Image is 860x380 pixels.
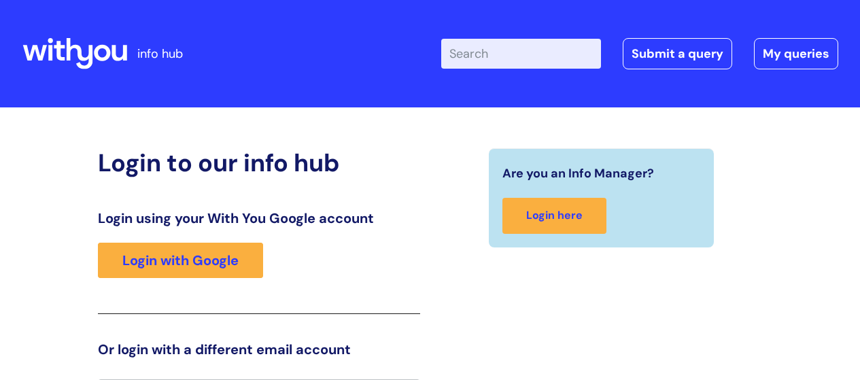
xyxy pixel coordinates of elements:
[137,43,183,65] p: info hub
[98,210,420,226] h3: Login using your With You Google account
[98,243,263,278] a: Login with Google
[754,38,838,69] a: My queries
[502,162,654,184] span: Are you an Info Manager?
[502,198,606,234] a: Login here
[98,341,420,358] h3: Or login with a different email account
[441,39,601,69] input: Search
[98,148,420,177] h2: Login to our info hub
[623,38,732,69] a: Submit a query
